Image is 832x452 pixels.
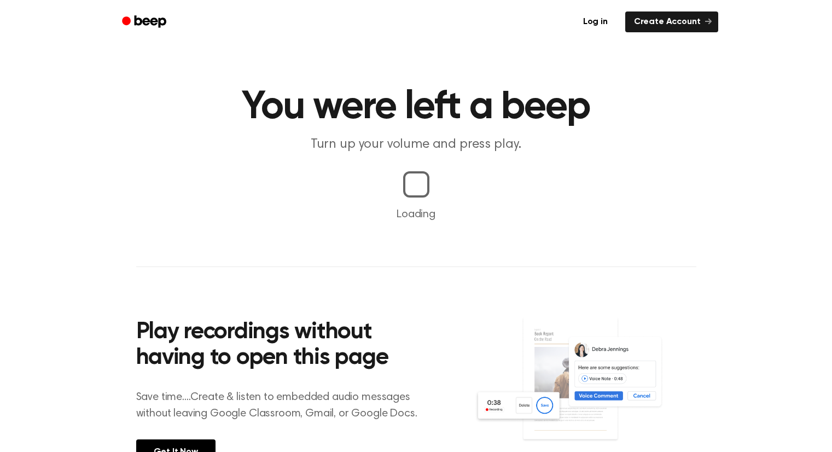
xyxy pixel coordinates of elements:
[13,206,819,223] p: Loading
[206,136,626,154] p: Turn up your volume and press play.
[572,9,619,34] a: Log in
[136,88,696,127] h1: You were left a beep
[136,320,431,372] h2: Play recordings without having to open this page
[136,389,431,422] p: Save time....Create & listen to embedded audio messages without leaving Google Classroom, Gmail, ...
[625,11,718,32] a: Create Account
[114,11,176,33] a: Beep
